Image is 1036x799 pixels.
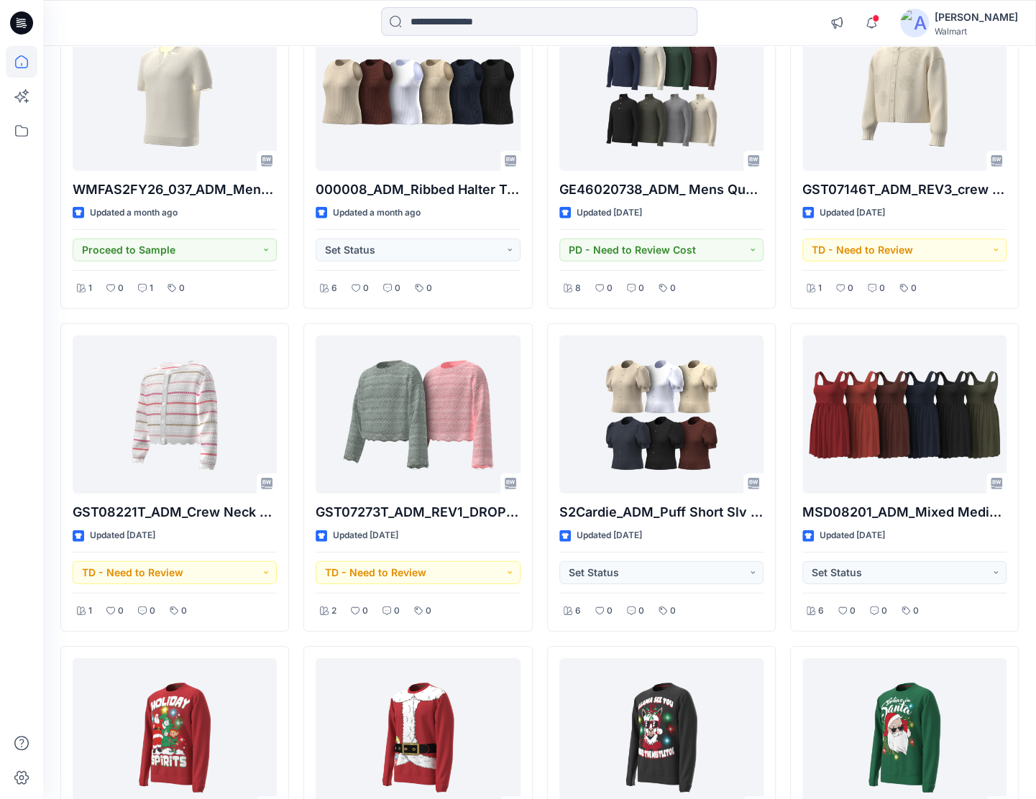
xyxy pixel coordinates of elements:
a: WMFAS2FY26_037_ADM_Mens Diamond Stitch Button down [73,13,277,171]
p: 0 [670,281,676,296]
p: Updated [DATE] [820,528,885,543]
a: 000008_ADM_Ribbed Halter Top(2) [316,13,520,171]
p: 0 [850,604,856,619]
p: Updated a month ago [90,205,178,221]
p: S2Cardie_ADM_Puff Short Slv Button Front Cardi(2) [559,502,764,522]
p: 0 [118,604,124,619]
p: WMFAS2FY26_037_ADM_Mens Diamond Stitch Button down [73,180,277,200]
p: 0 [179,281,185,296]
p: 1 [150,281,153,296]
a: MSD08201_ADM_Mixed Media Tank Dress [802,336,1007,494]
a: GST07146T_ADM_REV3_crew neck Cardigan flower embroidery [802,13,1007,171]
p: 0 [607,281,613,296]
p: 0 [848,281,853,296]
p: 2 [331,604,336,619]
p: 0 [150,604,155,619]
p: 1 [88,604,92,619]
p: 0 [670,604,676,619]
p: Updated [DATE] [333,528,398,543]
a: GST08221T_ADM_Crew Neck Striped Cardie [73,336,277,494]
p: 0 [879,281,885,296]
p: 1 [818,281,822,296]
p: 0 [913,604,919,619]
p: 0 [362,604,368,619]
p: 6 [818,604,824,619]
p: 0 [426,604,431,619]
p: 000008_ADM_Ribbed Halter Top(2) [316,180,520,200]
p: 0 [395,281,400,296]
p: Updated [DATE] [820,205,885,221]
p: Updated [DATE] [577,528,642,543]
p: MSD08201_ADM_Mixed Media Tank Dress [802,502,1007,522]
p: 0 [638,281,644,296]
p: Updated [DATE] [577,205,642,221]
p: GE46020738_ADM_ Mens Quarter Placket Button Front Pullover [559,180,764,200]
p: 0 [394,604,400,619]
a: GE46020738_ADM_ Mens Quarter Placket Button Front Pullover [559,13,764,171]
p: 0 [426,281,432,296]
p: 6 [575,604,581,619]
p: 0 [607,604,613,619]
p: Updated a month ago [333,205,421,221]
p: GST07146T_ADM_REV3_crew neck Cardigan flower embroidery [802,180,1007,200]
p: 0 [363,281,369,296]
a: S2Cardie_ADM_Puff Short Slv Button Front Cardi(2) [559,336,764,494]
img: avatar [900,9,929,37]
p: 0 [181,604,187,619]
p: 1 [88,281,92,296]
p: Updated [DATE] [90,528,155,543]
p: 8 [575,281,581,296]
div: [PERSON_NAME] [935,9,1018,26]
p: 6 [331,281,337,296]
div: Walmart [935,26,1018,37]
p: GST08221T_ADM_Crew Neck Striped Cardie [73,502,277,522]
p: 0 [881,604,887,619]
p: 0 [638,604,644,619]
p: 0 [118,281,124,296]
a: GST07273T_ADM_REV1_DROP SHOULDER Bell Slv [316,336,520,494]
p: GST07273T_ADM_REV1_DROP SHOULDER Bell Slv [316,502,520,522]
p: 0 [911,281,917,296]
